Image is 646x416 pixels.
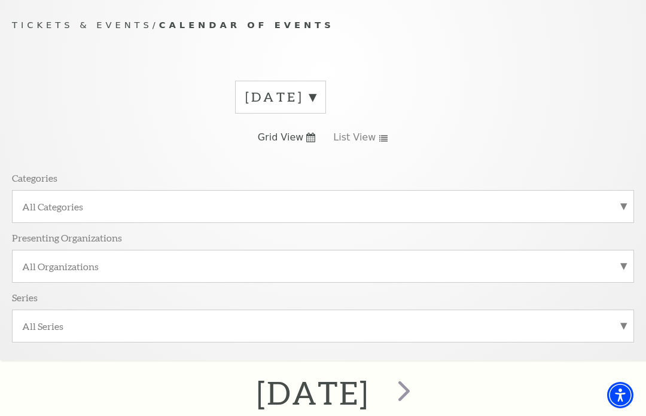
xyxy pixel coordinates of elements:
[12,18,634,33] p: /
[12,231,122,244] p: Presenting Organizations
[333,131,376,144] span: List View
[22,200,624,213] label: All Categories
[245,88,316,106] label: [DATE]
[12,291,38,304] p: Series
[381,372,425,414] button: next
[12,172,57,184] p: Categories
[257,374,370,412] h2: [DATE]
[22,320,624,332] label: All Series
[159,20,334,30] span: Calendar of Events
[22,260,624,273] label: All Organizations
[12,20,153,30] span: Tickets & Events
[258,131,304,144] span: Grid View
[607,382,633,408] div: Accessibility Menu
